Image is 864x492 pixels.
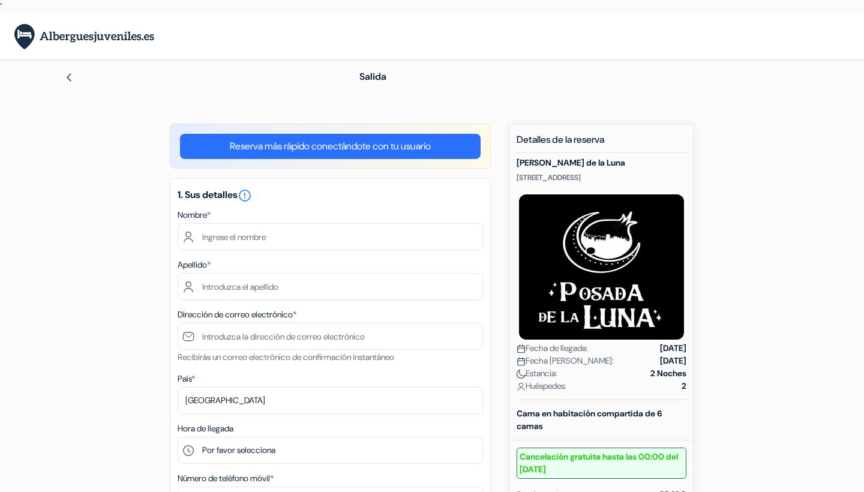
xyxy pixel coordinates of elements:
[517,408,662,431] b: Cama en habitación compartida de 6 camas
[517,342,588,355] span: Fecha de llegada:
[517,382,526,391] img: user_icon.svg
[517,158,686,168] h5: [PERSON_NAME] de la Luna
[517,380,566,392] span: Huéspedes:
[178,223,483,250] input: Ingrese el nombre
[660,342,686,355] strong: [DATE]
[359,70,386,83] span: Salida
[178,472,274,485] label: Número de teléfono móvil
[64,73,74,82] img: left_arrow.svg
[517,448,686,479] small: Cancelación gratuita hasta las 00:00 del [DATE]
[178,422,233,435] label: Hora de llegada
[517,355,614,367] span: Fecha [PERSON_NAME]:
[178,373,195,385] label: País
[178,259,211,271] label: Apellido
[660,355,686,367] strong: [DATE]
[178,188,483,203] h5: 1. Sus detalles
[180,134,481,159] a: Reserva más rápido conectándote con tu usuario
[238,188,252,203] i: error_outline
[178,273,483,300] input: Introduzca el apellido
[517,370,526,379] img: moon.svg
[517,173,686,182] p: [STREET_ADDRESS]
[517,344,526,353] img: calendar.svg
[650,367,686,380] strong: 2 Noches
[517,134,686,153] h5: Detalles de la reserva
[14,24,154,50] img: AlberguesJuveniles.es
[178,352,394,362] small: Recibirás un correo electrónico de confirmación instantáneo
[517,357,526,366] img: calendar.svg
[238,188,252,201] a: error_outline
[517,367,557,380] span: Estancia:
[682,380,686,392] strong: 2
[178,323,483,350] input: Introduzca la dirección de correo electrónico
[178,308,296,321] label: Dirección de correo electrónico
[178,209,211,221] label: Nombre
